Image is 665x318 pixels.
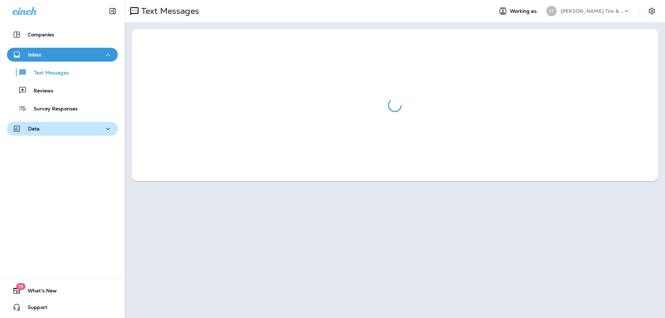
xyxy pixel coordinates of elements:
button: Survey Responses [7,101,118,116]
button: Reviews [7,83,118,98]
p: Inbox [28,52,41,57]
button: Settings [646,5,658,17]
button: Data [7,122,118,136]
span: What's New [21,288,57,296]
span: 19 [16,283,25,290]
p: Companies [28,32,54,37]
p: Text Messages [139,6,199,16]
div: JT [546,6,557,16]
span: Working as: [510,8,539,14]
span: Support [21,305,47,313]
p: Reviews [27,88,53,94]
button: Text Messages [7,65,118,80]
button: Inbox [7,48,118,62]
p: Data [28,126,40,131]
p: [PERSON_NAME] Tire & Auto [561,8,623,14]
button: Companies [7,28,118,42]
p: Survey Responses [27,106,78,112]
button: Support [7,300,118,314]
p: Text Messages [27,70,69,76]
button: 19What's New [7,284,118,298]
button: Collapse Sidebar [103,4,122,18]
